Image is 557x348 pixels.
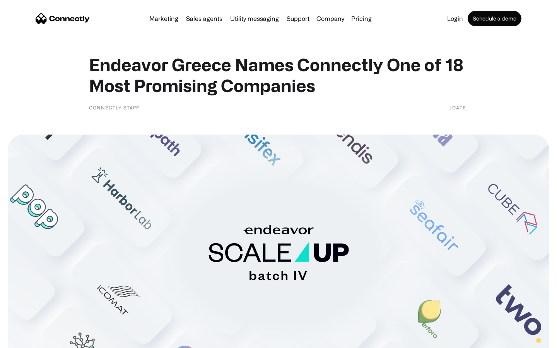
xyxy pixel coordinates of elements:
[468,11,521,26] a: Schedule a demo
[89,104,139,111] div: Connectly Staff
[146,15,181,22] a: Marketing
[348,15,375,22] a: Pricing
[284,15,313,22] a: Support
[183,15,226,22] a: Sales agents
[227,15,282,22] a: Utility messaging
[8,334,46,345] aside: Language selected: English
[15,334,46,345] ul: Language list
[444,15,466,22] a: Login
[316,13,344,24] div: Company
[450,104,468,111] div: [DATE]
[89,54,468,96] h1: Endeavor Greece Names Connectly One of 18 Most Promising Companies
